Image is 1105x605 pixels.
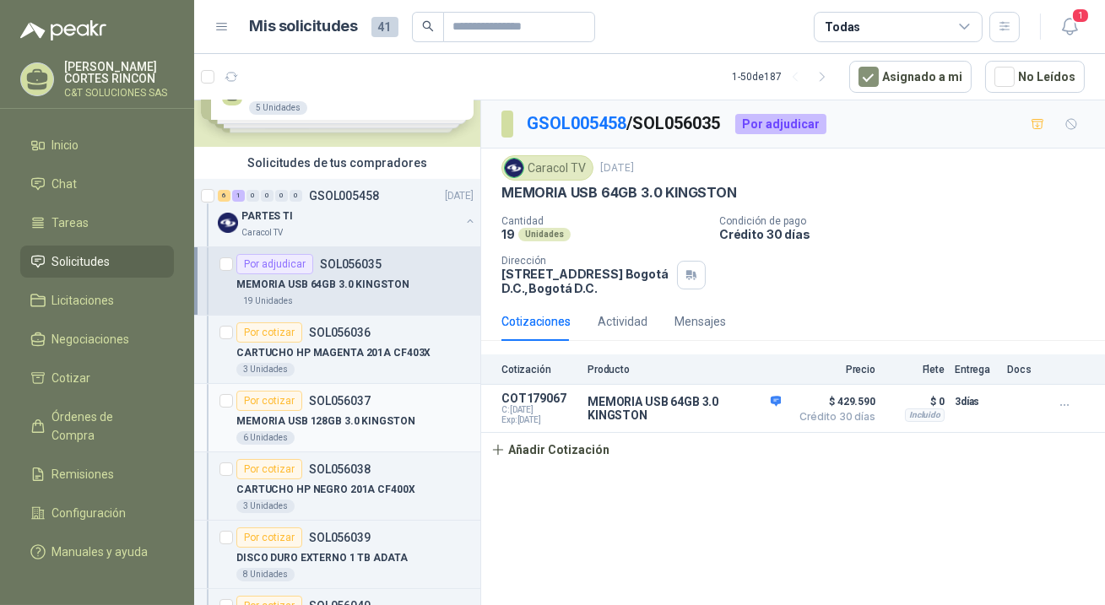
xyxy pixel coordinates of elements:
[588,364,781,375] p: Producto
[505,159,523,177] img: Company Logo
[194,316,480,384] a: Por cotizarSOL056036CARTUCHO HP MAGENTA 201A CF403X3 Unidades
[232,190,245,202] div: 1
[236,413,414,429] p: MEMORIA USB 128GB 3.0 KINGSTON
[309,395,371,407] p: SOL056037
[52,252,111,271] span: Solicitudes
[290,190,302,202] div: 0
[20,536,174,568] a: Manuales y ayuda
[52,465,115,483] span: Remisiones
[1054,12,1085,42] button: 1
[732,63,836,90] div: 1 - 50 de 187
[52,408,158,445] span: Órdenes de Compra
[501,415,577,425] span: Exp: [DATE]
[501,255,670,267] p: Dirección
[849,61,972,93] button: Asignado a mi
[241,226,283,240] p: Caracol TV
[52,291,115,310] span: Licitaciones
[527,111,722,137] p: / SOL056035
[501,215,706,227] p: Cantidad
[791,412,875,422] span: Crédito 30 días
[250,14,358,39] h1: Mis solicitudes
[20,458,174,490] a: Remisiones
[236,345,431,361] p: CARTUCHO HP MAGENTA 201A CF403X
[241,208,293,224] p: PARTES TI
[371,17,398,37] span: 41
[194,384,480,452] a: Por cotizarSOL056037MEMORIA USB 128GB 3.0 KINGSTON6 Unidades
[236,568,295,581] div: 8 Unidades
[886,392,945,412] p: $ 0
[791,364,875,375] p: Precio
[236,363,295,376] div: 3 Unidades
[236,550,408,566] p: DISCO DURO EXTERNO 1 TB ADATA
[309,463,371,475] p: SOL056038
[518,228,571,241] div: Unidades
[64,88,174,98] p: C&T SOLUCIONES SAS
[955,364,997,375] p: Entrega
[501,155,593,181] div: Caracol TV
[20,401,174,451] a: Órdenes de Compra
[600,160,634,176] p: [DATE]
[52,213,89,232] span: Tareas
[20,362,174,394] a: Cotizar
[905,408,945,422] div: Incluido
[52,175,78,193] span: Chat
[501,405,577,415] span: C: [DATE]
[719,227,1098,241] p: Crédito 30 días
[735,114,826,134] div: Por adjudicar
[309,532,371,543] p: SOL056039
[218,213,238,233] img: Company Logo
[445,188,474,204] p: [DATE]
[20,246,174,278] a: Solicitudes
[825,18,860,36] div: Todas
[791,392,875,412] span: $ 429.590
[985,61,1085,93] button: No Leídos
[1007,364,1041,375] p: Docs
[236,277,409,293] p: MEMORIA USB 64GB 3.0 KINGSTON
[422,20,434,32] span: search
[588,395,781,422] p: MEMORIA USB 64GB 3.0 KINGSTON
[52,543,149,561] span: Manuales y ayuda
[236,294,300,308] div: 19 Unidades
[236,527,302,548] div: Por cotizar
[501,227,515,241] p: 19
[1071,8,1090,24] span: 1
[52,136,79,154] span: Inicio
[309,190,379,202] p: GSOL005458
[194,452,480,521] a: Por cotizarSOL056038CARTUCHO HP NEGRO 201A CF400X3 Unidades
[236,391,302,411] div: Por cotizar
[218,190,230,202] div: 6
[194,247,480,316] a: Por adjudicarSOL056035MEMORIA USB 64GB 3.0 KINGSTON19 Unidades
[674,312,726,331] div: Mensajes
[20,20,106,41] img: Logo peakr
[236,482,415,498] p: CARTUCHO HP NEGRO 201A CF400X
[20,129,174,161] a: Inicio
[236,322,302,343] div: Por cotizar
[20,168,174,200] a: Chat
[501,267,670,295] p: [STREET_ADDRESS] Bogotá D.C. , Bogotá D.C.
[955,392,997,412] p: 3 días
[246,190,259,202] div: 0
[501,184,737,202] p: MEMORIA USB 64GB 3.0 KINGSTON
[236,254,313,274] div: Por adjudicar
[481,433,620,467] button: Añadir Cotización
[194,521,480,589] a: Por cotizarSOL056039DISCO DURO EXTERNO 1 TB ADATA8 Unidades
[64,61,174,84] p: [PERSON_NAME] CORTES RINCON
[20,284,174,316] a: Licitaciones
[886,364,945,375] p: Flete
[236,500,295,513] div: 3 Unidades
[52,504,127,522] span: Configuración
[501,312,571,331] div: Cotizaciones
[309,327,371,338] p: SOL056036
[275,190,288,202] div: 0
[261,190,274,202] div: 0
[598,312,647,331] div: Actividad
[236,459,302,479] div: Por cotizar
[320,258,382,270] p: SOL056035
[501,392,577,405] p: COT179067
[527,113,626,133] a: GSOL005458
[719,215,1098,227] p: Condición de pago
[20,207,174,239] a: Tareas
[20,323,174,355] a: Negociaciones
[501,364,577,375] p: Cotización
[52,330,130,348] span: Negociaciones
